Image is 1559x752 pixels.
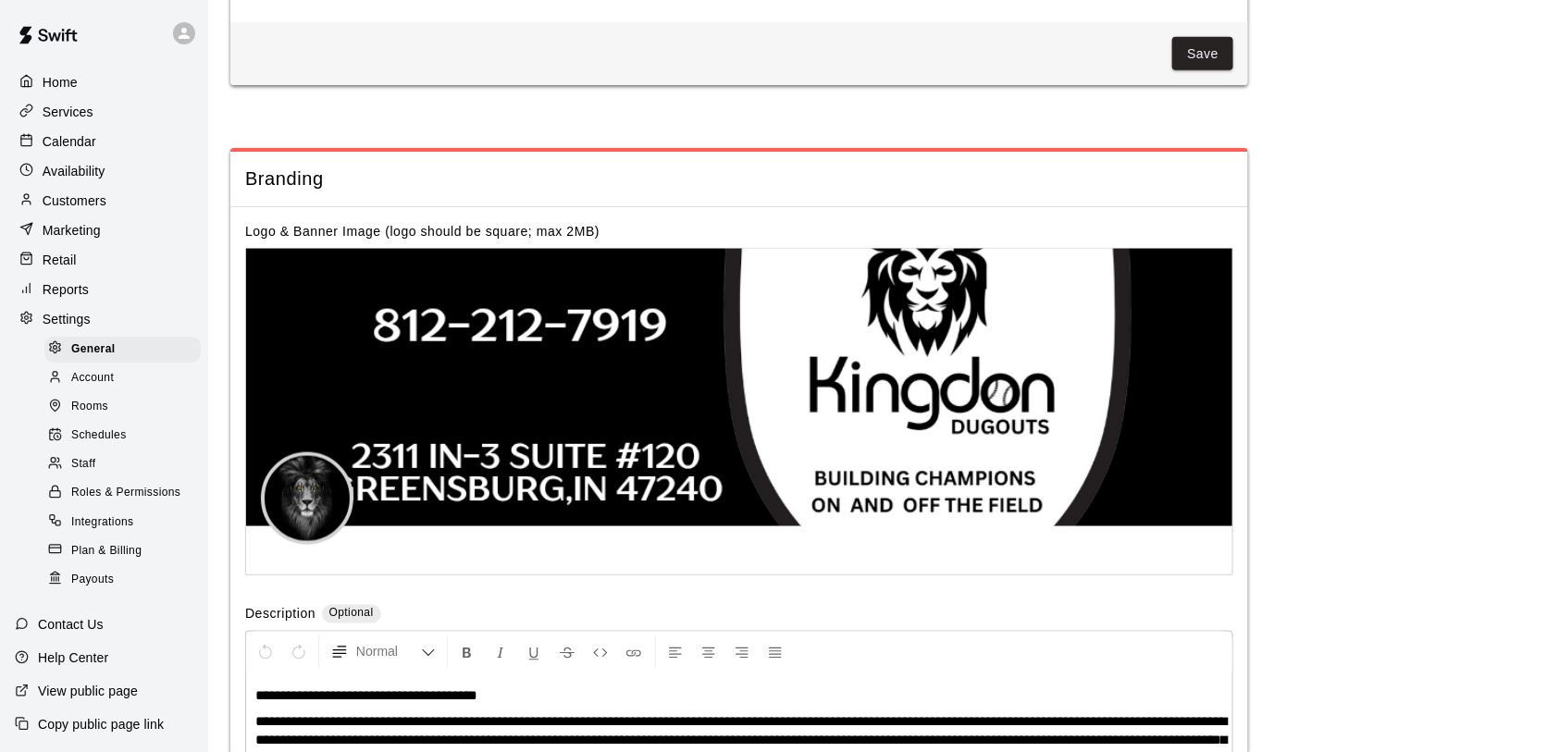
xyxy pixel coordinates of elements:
[71,542,142,561] span: Plan & Billing
[38,615,104,634] p: Contact Us
[15,246,193,274] a: Retail
[44,450,208,479] a: Staff
[43,73,78,92] p: Home
[44,479,208,508] a: Roles & Permissions
[38,648,108,667] p: Help Center
[44,364,208,392] a: Account
[43,162,105,180] p: Availability
[618,635,650,669] button: Insert Link
[760,635,791,669] button: Justify Align
[44,567,201,593] div: Payouts
[44,422,208,450] a: Schedules
[44,365,201,391] div: Account
[15,98,193,126] a: Services
[44,510,201,536] div: Integrations
[44,394,201,420] div: Rooms
[44,565,208,594] a: Payouts
[726,635,758,669] button: Right Align
[15,68,193,96] a: Home
[44,538,201,564] div: Plan & Billing
[245,166,1233,191] span: Branding
[245,224,600,239] label: Logo & Banner Image (logo should be square; max 2MB)
[452,635,483,669] button: Format Bold
[71,369,114,388] span: Account
[71,426,127,445] span: Schedules
[43,280,89,299] p: Reports
[15,128,193,155] a: Calendar
[44,423,201,449] div: Schedules
[44,451,201,477] div: Staff
[356,643,421,661] span: Normal
[15,157,193,185] a: Availability
[71,398,108,416] span: Rooms
[245,605,316,626] label: Description
[551,635,583,669] button: Format Strikethrough
[15,187,193,215] a: Customers
[693,635,724,669] button: Center Align
[38,682,138,700] p: View public page
[44,337,201,363] div: General
[71,513,134,532] span: Integrations
[71,571,114,589] span: Payouts
[71,455,95,474] span: Staff
[43,191,106,210] p: Customers
[585,635,616,669] button: Insert Code
[1172,37,1233,71] button: Save
[329,607,374,620] span: Optional
[44,480,201,506] div: Roles & Permissions
[38,715,164,734] p: Copy public page link
[44,335,208,364] a: General
[250,635,281,669] button: Undo
[43,103,93,121] p: Services
[518,635,550,669] button: Format Underline
[323,635,443,669] button: Formatting Options
[71,484,180,502] span: Roles & Permissions
[485,635,516,669] button: Format Italics
[44,536,208,565] a: Plan & Billing
[71,340,116,359] span: General
[43,310,91,328] p: Settings
[43,132,96,151] p: Calendar
[15,216,193,244] a: Marketing
[44,393,208,422] a: Rooms
[283,635,315,669] button: Redo
[44,508,208,536] a: Integrations
[15,276,193,303] a: Reports
[43,221,101,240] p: Marketing
[43,251,77,269] p: Retail
[660,635,691,669] button: Left Align
[15,305,193,333] a: Settings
